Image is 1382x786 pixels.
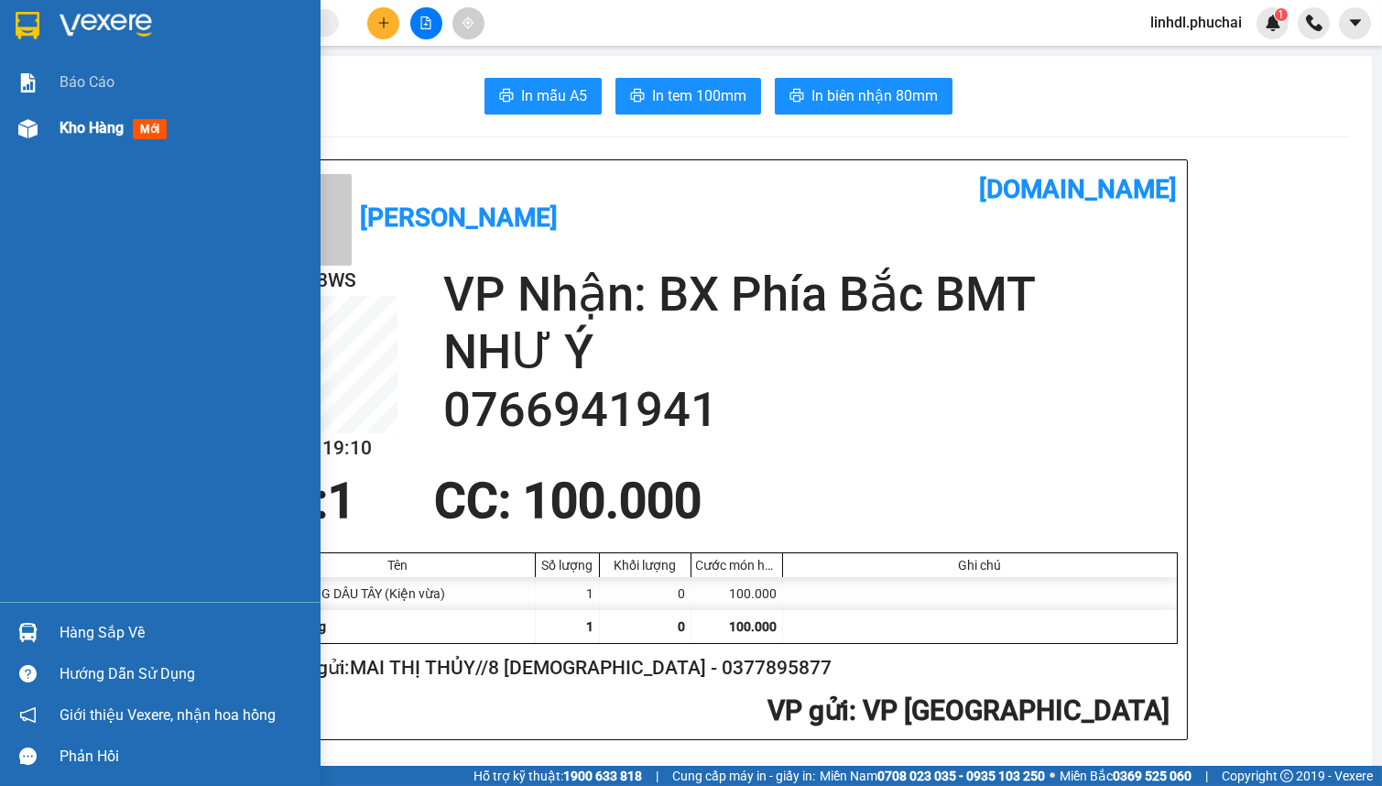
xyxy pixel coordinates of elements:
[789,88,804,105] span: printer
[1280,770,1293,782] span: copyright
[16,17,44,37] span: Gửi:
[536,577,600,610] div: 1
[260,266,397,296] h2: 3JRFV8WS
[615,78,761,115] button: printerIn tem 100mm
[18,73,38,93] img: solution-icon
[1275,8,1288,21] sup: 1
[60,660,307,688] div: Hướng dẫn sử dụng
[656,766,658,786] span: |
[231,82,378,107] div: 0766941941
[1278,8,1284,21] span: 1
[266,558,530,573] div: Tên
[231,16,378,60] div: BX Phía Bắc BMT
[473,766,642,786] span: Hỗ trợ kỹ thuật:
[423,474,713,529] div: CC : 100.000
[260,653,1170,683] h2: Người gửi: MAI THỊ THỦY//8 [DEMOGRAPHIC_DATA] - 0377895877
[443,323,1178,381] h2: NHƯ Ý
[672,766,815,786] span: Cung cấp máy in - giấy in:
[521,84,587,107] span: In mẫu A5
[261,577,536,610] div: CÂY GIỐNG DÂU TÂY (Kiện vừa)
[231,60,378,82] div: NHƯ Ý
[443,266,1178,323] h2: VP Nhận: BX Phía Bắc BMT
[775,78,952,115] button: printerIn biên nhận 80mm
[1347,15,1364,31] span: caret-down
[133,119,167,139] span: mới
[820,766,1045,786] span: Miền Nam
[443,381,1178,439] h2: 0766941941
[484,78,602,115] button: printerIn mẫu A5
[587,619,594,634] span: 1
[377,16,390,29] span: plus
[1306,15,1322,31] img: phone-icon
[1050,772,1055,780] span: ⚪️
[60,619,307,647] div: Hàng sắp về
[16,60,218,104] div: MAI THỊ THỦY//8 [DEMOGRAPHIC_DATA]
[652,84,746,107] span: In tem 100mm
[60,119,124,136] span: Kho hàng
[980,174,1178,204] b: [DOMAIN_NAME]
[367,7,399,39] button: plus
[768,694,850,726] span: VP gửi
[19,706,37,724] span: notification
[499,88,514,105] span: printer
[1339,7,1371,39] button: caret-down
[231,17,275,37] span: Nhận:
[691,577,783,610] div: 100.000
[16,16,218,60] div: VP [GEOGRAPHIC_DATA]
[18,119,38,138] img: warehouse-icon
[1136,11,1257,34] span: linhdl.phuchai
[1265,15,1281,31] img: icon-new-feature
[260,693,1170,730] h2: : VP [GEOGRAPHIC_DATA]
[60,743,307,770] div: Phản hồi
[540,558,594,573] div: Số lượng
[260,433,397,464] h2: [DATE] 19:10
[696,558,778,573] div: Cước món hàng
[679,619,686,634] span: 0
[18,623,38,642] img: warehouse-icon
[452,7,484,39] button: aim
[1113,769,1192,783] strong: 0369 525 060
[16,12,39,39] img: logo-vxr
[60,704,276,726] span: Giới thiệu Vexere, nhận hoa hồng
[19,665,37,682] span: question-circle
[19,748,37,765] span: message
[329,473,356,529] span: 1
[361,202,559,233] b: [PERSON_NAME]
[1060,766,1192,786] span: Miền Bắc
[60,71,114,93] span: Báo cáo
[462,16,474,29] span: aim
[788,558,1172,573] div: Ghi chú
[730,619,778,634] span: 100.000
[563,769,642,783] strong: 1900 633 818
[811,84,938,107] span: In biên nhận 80mm
[16,104,218,129] div: 0377895877
[1205,766,1208,786] span: |
[410,7,442,39] button: file-add
[604,558,686,573] div: Khối lượng
[600,577,691,610] div: 0
[419,16,432,29] span: file-add
[630,88,645,105] span: printer
[877,769,1045,783] strong: 0708 023 035 - 0935 103 250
